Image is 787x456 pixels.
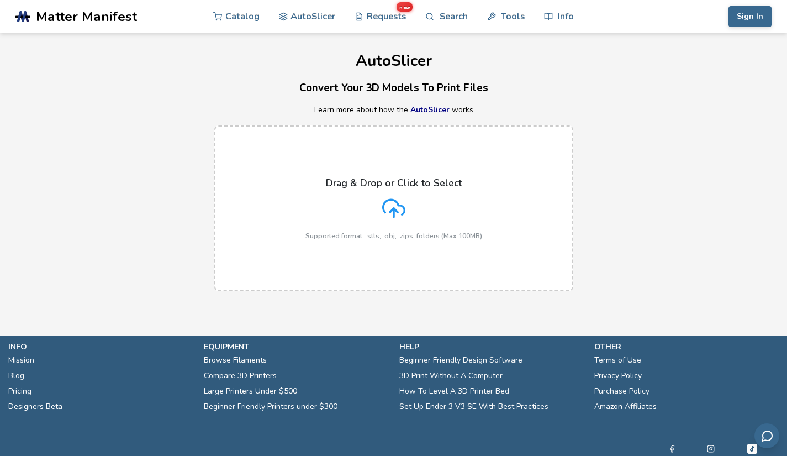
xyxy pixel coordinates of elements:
[754,423,779,448] button: Send feedback via email
[399,399,548,415] a: Set Up Ender 3 V3 SE With Best Practices
[204,341,388,353] p: equipment
[399,341,584,353] p: help
[305,232,482,240] p: Supported format: .stls, .obj, .zips, folders (Max 100MB)
[410,104,450,115] a: AutoSlicer
[204,384,297,399] a: Large Printers Under $500
[594,368,642,384] a: Privacy Policy
[326,177,462,188] p: Drag & Drop or Click to Select
[8,341,193,353] p: info
[8,353,34,368] a: Mission
[36,9,137,24] span: Matter Manifest
[399,384,509,399] a: How To Level A 3D Printer Bed
[399,353,522,368] a: Beginner Friendly Design Software
[8,399,62,415] a: Designers Beta
[8,368,24,384] a: Blog
[746,442,759,455] a: Tiktok
[594,384,649,399] a: Purchase Policy
[8,384,31,399] a: Pricing
[594,399,657,415] a: Amazon Affiliates
[707,442,715,455] a: Instagram
[668,442,676,455] a: Facebook
[397,2,413,12] span: new
[728,6,772,27] button: Sign In
[204,353,267,368] a: Browse Filaments
[594,341,779,353] p: other
[204,399,337,415] a: Beginner Friendly Printers under $300
[594,353,641,368] a: Terms of Use
[399,368,503,384] a: 3D Print Without A Computer
[204,368,277,384] a: Compare 3D Printers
